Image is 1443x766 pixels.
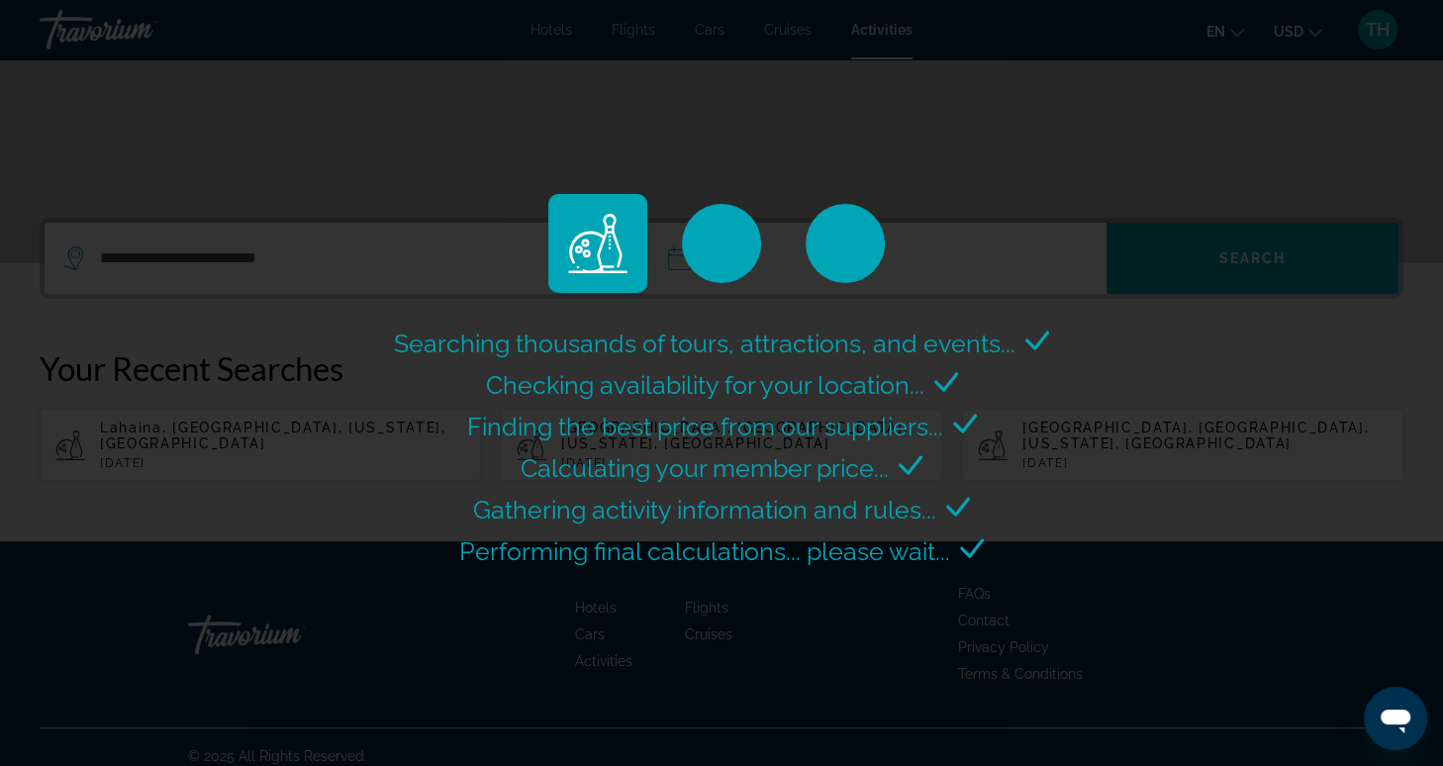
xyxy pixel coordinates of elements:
[459,536,950,566] span: Performing final calculations... please wait...
[473,495,936,525] span: Gathering activity information and rules...
[1364,687,1427,750] iframe: Button to launch messaging window
[467,412,943,441] span: Finding the best price from our suppliers...
[486,370,924,400] span: Checking availability for your location...
[394,329,1015,358] span: Searching thousands of tours, attractions, and events...
[521,453,889,483] span: Calculating your member price...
